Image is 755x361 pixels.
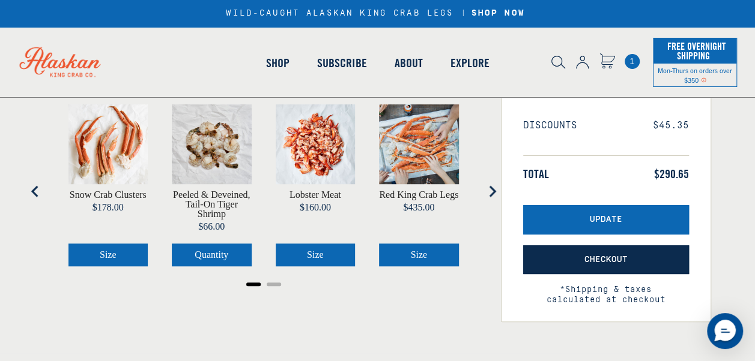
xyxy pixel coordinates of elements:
[23,179,47,203] button: Go to last slide
[267,282,281,286] button: Go to page 2
[379,104,459,184] img: Red King Crab Legs
[467,8,529,19] a: SHOP NOW
[379,190,458,200] a: View Red King Crab Legs
[523,245,689,275] button: Checkout
[6,34,114,90] img: Alaskan King Crab Co. logo
[303,29,381,97] a: Subscribe
[195,249,228,260] span: Quantity
[707,313,743,349] div: Messenger Dummy Widget
[307,249,324,260] span: Size
[523,120,577,131] span: Discounts
[172,243,252,266] button: Select Peeled & Deveined, Tail-On Tiger Shrimp quantity
[100,249,117,260] span: Size
[68,243,148,266] button: Select Snow Crab Clusters size
[68,104,148,184] img: Snow Crab Clusters
[599,53,615,71] a: Cart
[625,54,640,69] a: Cart
[437,29,503,97] a: Explore
[658,66,732,84] span: Mon-Thurs on orders over $350
[664,37,726,65] span: Free Overnight Shipping
[523,167,549,181] span: Total
[44,278,483,288] ul: Select a slide to show
[576,56,589,69] img: account
[625,54,640,69] span: 1
[584,255,628,265] span: Checkout
[198,221,225,231] span: $66.00
[410,249,427,260] span: Size
[367,92,471,278] div: product
[226,8,529,19] div: WILD-CAUGHT ALASKAN KING CRAB LEGS |
[246,282,261,286] button: Go to page 1
[379,243,459,266] button: Select Red King Crab Legs size
[590,215,622,225] span: Update
[264,92,368,278] div: product
[551,56,565,69] img: search
[70,190,147,200] a: View Snow Crab Clusters
[480,179,504,203] button: Next slide
[654,167,689,181] span: $290.65
[300,202,331,212] span: $160.00
[381,29,437,97] a: About
[160,92,264,278] div: product
[653,120,689,131] span: $45.35
[290,190,341,200] a: View Lobster Meat
[252,29,303,97] a: Shop
[172,190,252,219] a: View Peeled & Deveined, Tail-On Tiger Shrimp
[471,8,525,18] strong: SHOP NOW
[523,274,689,305] span: *Shipping & taxes calculated at checkout
[172,104,252,184] img: raw tiger shrimp on butcher paper
[276,243,356,266] button: Select Lobster Meat size
[92,202,124,212] span: $178.00
[56,92,160,278] div: product
[523,205,689,234] button: Update
[276,104,356,184] img: Pre-cooked, prepared lobster meat on butcher paper
[701,76,706,84] span: Shipping Notice Icon
[403,202,434,212] span: $435.00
